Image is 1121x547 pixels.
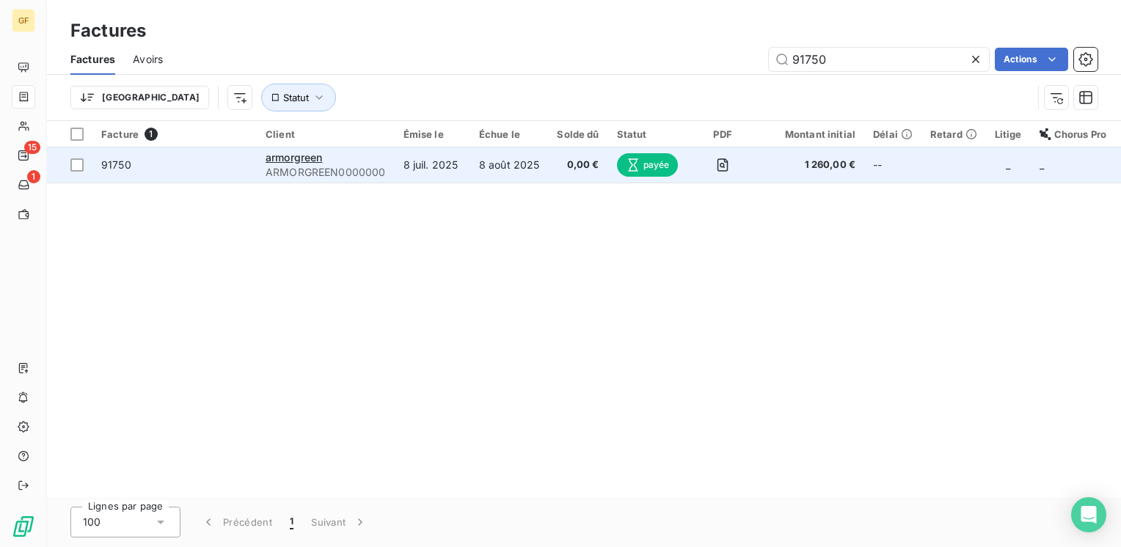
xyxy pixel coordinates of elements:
button: Actions [995,48,1068,71]
input: Rechercher [769,48,989,71]
div: Émise le [404,128,461,140]
span: Factures [70,52,115,67]
span: payée [617,153,679,177]
div: Retard [930,128,977,140]
td: 8 août 2025 [470,147,549,183]
div: GF [12,9,35,32]
button: 1 [281,507,302,537]
div: Délai [873,128,913,140]
button: Précédent [192,507,281,537]
td: -- [864,147,921,183]
span: ARMORGREEN0000000 [266,165,386,180]
td: 8 juil. 2025 [395,147,470,183]
div: Litige [995,128,1022,140]
span: 1 [290,515,293,529]
button: Suivant [302,507,376,537]
span: 15 [24,141,40,154]
span: 1 260,00 € [767,158,855,172]
div: Client [266,128,386,140]
span: 100 [83,515,101,529]
span: _ [1006,158,1010,171]
span: _ [1040,158,1044,171]
span: 1 [27,170,40,183]
div: Statut [617,128,679,140]
div: Solde dû [557,128,599,140]
span: 91750 [101,158,131,171]
span: Avoirs [133,52,163,67]
button: [GEOGRAPHIC_DATA] [70,86,209,109]
img: Logo LeanPay [12,515,35,538]
span: Facture [101,128,139,140]
div: Open Intercom Messenger [1071,497,1106,532]
div: Échue le [479,128,540,140]
div: PDF [695,128,749,140]
button: Statut [261,84,336,111]
span: 1 [145,128,158,141]
h3: Factures [70,18,146,44]
span: 0,00 € [557,158,599,172]
div: Montant initial [767,128,855,140]
span: Statut [283,92,309,103]
span: armorgreen [266,151,323,164]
